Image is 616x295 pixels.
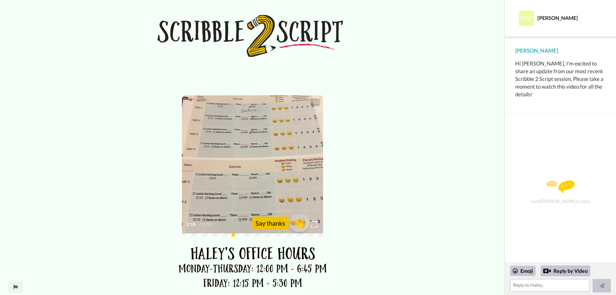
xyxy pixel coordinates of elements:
[252,217,288,230] div: Say thanks
[514,125,607,259] div: Send [PERSON_NAME] a reply.
[537,15,605,21] div: [PERSON_NAME]
[510,266,535,276] div: Emoji
[515,60,606,98] div: Hi [PERSON_NAME], I'm excited to share an update from our most recent Scribble 2 Script session. ...
[202,221,214,228] span: 2:19
[199,221,201,228] span: /
[186,221,198,228] span: 2:18
[311,221,317,228] img: Full screen
[541,265,590,276] div: Reply by Video
[519,11,534,26] img: Profile Image
[546,180,575,193] img: message.svg
[311,99,319,106] div: CC
[290,217,310,230] span: 👏
[290,214,310,232] button: 👏
[240,57,265,82] img: 8de2dd80-dd54-40f0-8c8c-eaa52289bb83
[543,267,551,275] div: Reply by Video
[515,47,606,55] div: [PERSON_NAME]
